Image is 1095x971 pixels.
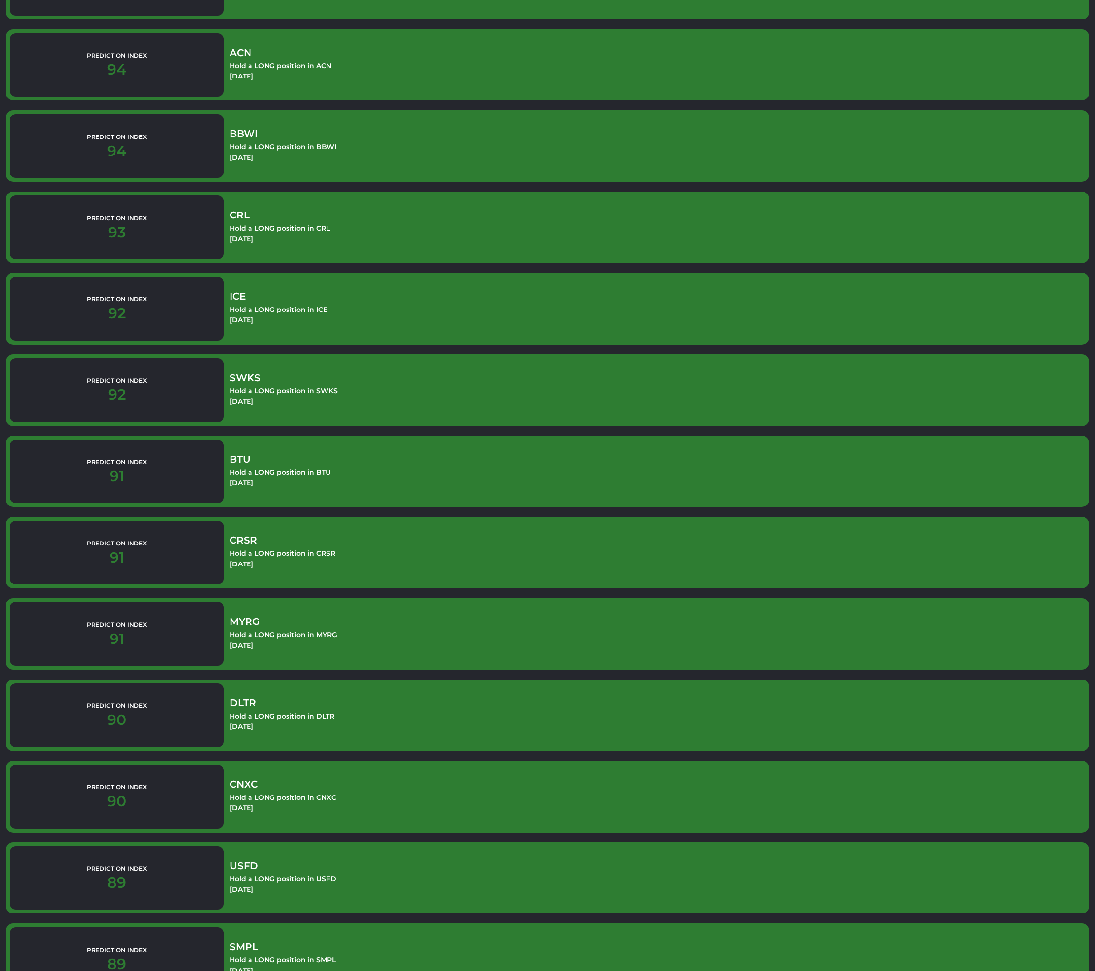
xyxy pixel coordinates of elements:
p: Prediction Index [87,134,147,140]
p: 91 [110,632,124,646]
p: Hold a LONG position in BTU [230,467,1085,478]
p: Hold a LONG position in CRL [230,223,1085,234]
p: Hold a LONG position in DLTR [230,711,1085,722]
p: Prediction Index [87,296,147,302]
p: CNXC [230,779,1085,789]
p: Prediction Index [87,53,147,58]
div: [DATE] [230,152,1085,159]
p: Hold a LONG position in SMPL [230,954,1085,966]
p: Hold a LONG position in BBWI [230,141,1085,153]
p: CRL [230,210,1085,220]
p: Prediction Index [87,378,147,384]
p: Prediction Index [87,541,147,546]
p: BBWI [230,129,1085,138]
p: 94 [107,62,126,77]
p: 93 [108,225,126,240]
p: Hold a LONG position in ICE [230,304,1085,315]
p: 94 [107,144,126,158]
p: Hold a LONG position in SWKS [230,386,1085,397]
p: ACN [230,48,1085,58]
p: 90 [107,713,126,727]
div: [DATE] [230,640,1085,647]
p: 91 [110,469,124,484]
div: [DATE] [230,233,1085,241]
p: 91 [110,550,124,565]
p: Hold a LONG position in ACN [230,60,1085,72]
p: MYRG [230,617,1085,626]
p: BTU [230,454,1085,464]
p: Prediction Index [87,703,147,709]
p: USFD [230,861,1085,871]
p: Prediction Index [87,947,147,953]
div: [DATE] [230,477,1085,485]
div: [DATE] [230,314,1085,322]
p: ICE [230,291,1085,301]
p: 90 [107,794,126,809]
p: Prediction Index [87,866,147,872]
p: Prediction Index [87,622,147,628]
p: Hold a LONG position in CNXC [230,792,1085,803]
p: SWKS [230,373,1085,383]
p: Hold a LONG position in USFD [230,874,1085,885]
p: 89 [107,875,126,890]
p: Hold a LONG position in CRSR [230,548,1085,559]
p: Prediction Index [87,459,147,465]
p: Prediction Index [87,784,147,790]
div: [DATE] [230,721,1085,728]
div: [DATE] [230,71,1085,78]
div: [DATE] [230,884,1085,891]
p: 92 [108,388,126,402]
p: Prediction Index [87,215,147,221]
p: DLTR [230,698,1085,708]
div: [DATE] [230,802,1085,810]
p: SMPL [230,942,1085,952]
div: [DATE] [230,559,1085,566]
p: CRSR [230,535,1085,545]
p: 92 [108,306,126,321]
div: [DATE] [230,396,1085,403]
p: Hold a LONG position in MYRG [230,629,1085,641]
